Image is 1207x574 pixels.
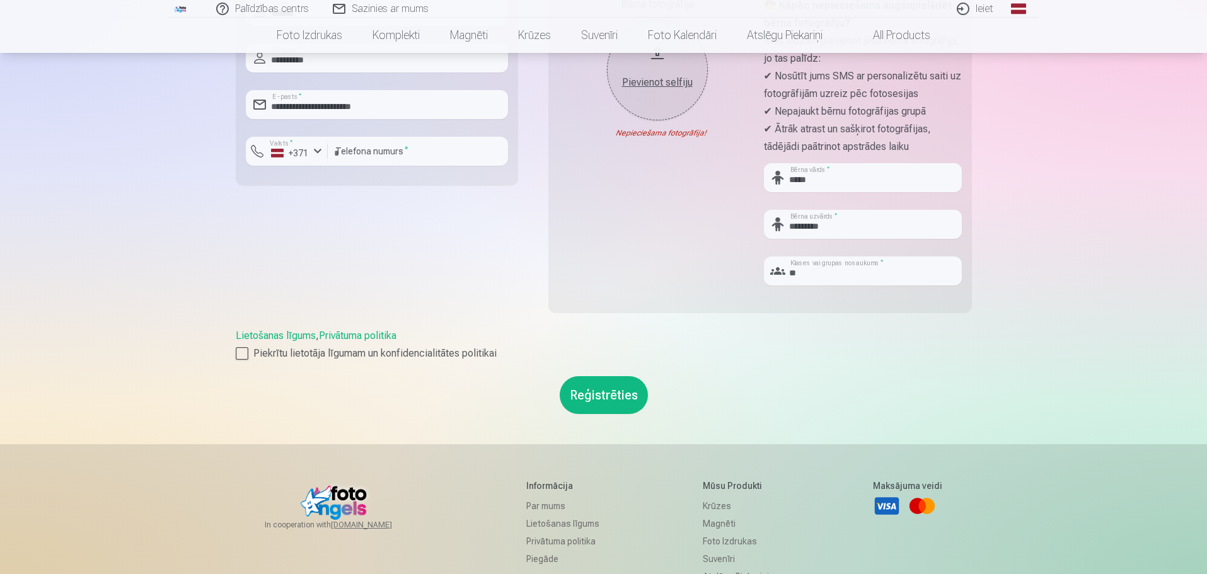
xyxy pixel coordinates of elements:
[262,18,357,53] a: Foto izdrukas
[435,18,503,53] a: Magnēti
[558,128,756,138] div: Nepieciešama fotogrāfija!
[732,18,838,53] a: Atslēgu piekariņi
[703,479,769,492] h5: Mūsu produkti
[873,492,901,520] a: Visa
[703,550,769,568] a: Suvenīri
[560,376,648,414] button: Reģistrēties
[266,139,297,148] label: Valsts
[526,479,599,492] h5: Informācija
[526,497,599,515] a: Par mums
[526,550,599,568] a: Piegāde
[526,532,599,550] a: Privātuma politika
[633,18,732,53] a: Foto kalendāri
[764,67,962,103] p: ✔ Nosūtīt jums SMS ar personalizētu saiti uz fotogrāfijām uzreiz pēc fotosesijas
[246,137,328,166] button: Valsts*+371
[236,328,972,361] div: ,
[503,18,566,53] a: Krūzes
[703,515,769,532] a: Magnēti
[331,520,422,530] a: [DOMAIN_NAME]
[703,532,769,550] a: Foto izdrukas
[620,75,695,90] div: Pievienot selfiju
[566,18,633,53] a: Suvenīri
[607,20,708,120] button: Pievienot selfiju
[319,330,396,342] a: Privātuma politika
[357,18,435,53] a: Komplekti
[236,330,316,342] a: Lietošanas līgums
[764,120,962,156] p: ✔ Ātrāk atrast un sašķirot fotogrāfijas, tādējādi paātrinot apstrādes laiku
[526,515,599,532] a: Lietošanas līgums
[703,497,769,515] a: Krūzes
[764,103,962,120] p: ✔ Nepajaukt bērnu fotogrāfijas grupā
[174,5,188,13] img: /fa1
[271,147,309,159] div: +371
[236,346,972,361] label: Piekrītu lietotāja līgumam un konfidencialitātes politikai
[265,520,422,530] span: In cooperation with
[838,18,945,53] a: All products
[908,492,936,520] a: Mastercard
[873,479,942,492] h5: Maksājuma veidi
